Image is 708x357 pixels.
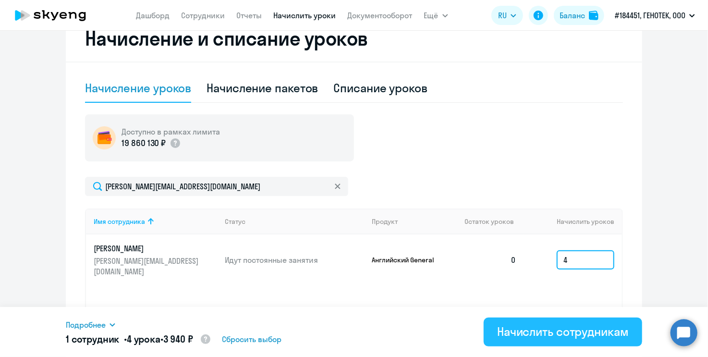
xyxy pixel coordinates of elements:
p: 19 860 130 ₽ [122,137,166,149]
div: Баланс [560,10,585,21]
h5: Доступно в рамках лимита [122,126,220,137]
div: Списание уроков [334,80,428,96]
span: Остаток уроков [464,217,514,226]
span: Ещё [424,10,439,21]
img: wallet-circle.png [93,126,116,149]
input: Поиск по имени, email, продукту или статусу [85,177,348,196]
img: balance [589,11,598,20]
div: Имя сотрудника [94,217,217,226]
div: Статус [225,217,364,226]
div: Начисление уроков [85,80,191,96]
div: Начислить сотрудникам [497,324,629,339]
td: 0 [457,234,524,285]
span: 4 урока [127,333,160,345]
button: Балансbalance [554,6,604,25]
h5: 1 сотрудник • • [66,332,211,347]
div: Продукт [372,217,457,226]
th: Начислить уроков [524,209,622,234]
span: RU [498,10,507,21]
p: [PERSON_NAME] [94,243,201,254]
div: Начисление пакетов [207,80,318,96]
span: 3 940 ₽ [163,333,193,345]
h2: Начисление и списание уроков [85,27,623,50]
p: #184451, ГЕНОТЕК, ООО [615,10,685,21]
a: Сотрудники [182,11,225,20]
div: Остаток уроков [464,217,524,226]
a: Отчеты [237,11,262,20]
a: Начислить уроки [274,11,336,20]
p: Английский General [372,256,444,264]
div: Продукт [372,217,398,226]
div: Имя сотрудника [94,217,145,226]
button: #184451, ГЕНОТЕК, ООО [610,4,700,27]
button: Начислить сотрудникам [484,318,642,346]
span: Сбросить выбор [222,333,281,345]
a: [PERSON_NAME][PERSON_NAME][EMAIL_ADDRESS][DOMAIN_NAME] [94,243,217,277]
p: [PERSON_NAME][EMAIL_ADDRESS][DOMAIN_NAME] [94,256,201,277]
p: Идут постоянные занятия [225,255,364,265]
div: Статус [225,217,245,226]
button: Ещё [424,6,448,25]
span: Подробнее [66,319,106,331]
a: Документооборот [348,11,413,20]
a: Дашборд [136,11,170,20]
button: RU [491,6,523,25]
